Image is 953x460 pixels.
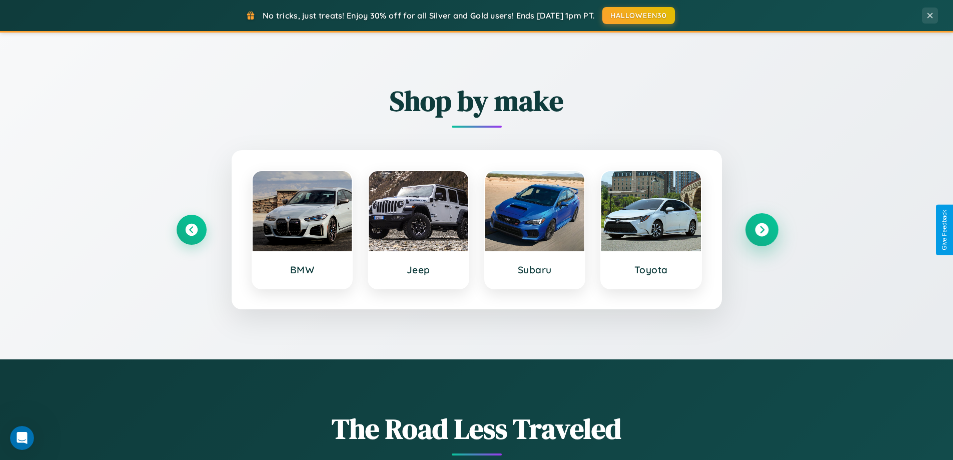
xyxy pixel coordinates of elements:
h3: Subaru [495,264,575,276]
iframe: Intercom live chat [10,426,34,450]
h3: BMW [263,264,342,276]
h2: Shop by make [177,82,777,120]
span: No tricks, just treats! Enjoy 30% off for all Silver and Gold users! Ends [DATE] 1pm PT. [263,11,595,21]
div: Give Feedback [941,210,948,250]
h3: Jeep [379,264,458,276]
h1: The Road Less Traveled [177,409,777,448]
h3: Toyota [611,264,691,276]
button: HALLOWEEN30 [602,7,675,24]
